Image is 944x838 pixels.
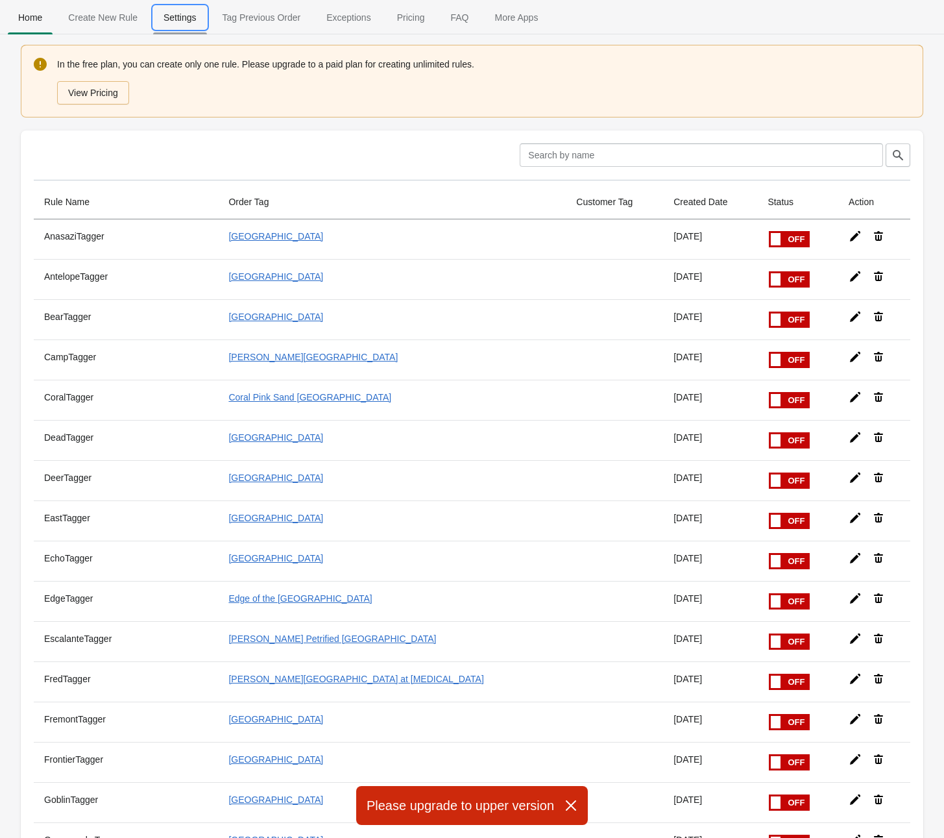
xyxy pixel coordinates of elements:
th: Created Date [663,185,757,219]
a: [GEOGRAPHIC_DATA] [228,714,323,724]
td: [DATE] [663,742,757,782]
td: [DATE] [663,420,757,460]
td: [DATE] [663,219,757,259]
span: Pricing [387,6,435,29]
td: [DATE] [663,259,757,299]
input: Search by name [520,143,883,167]
th: FremontTagger [34,702,218,742]
button: View Pricing [57,81,129,105]
a: Coral Pink Sand [GEOGRAPHIC_DATA] [228,392,391,402]
a: [GEOGRAPHIC_DATA] [228,231,323,241]
td: [DATE] [663,500,757,541]
span: Home [8,6,53,29]
th: EchoTagger [34,541,218,581]
button: Settings [151,1,210,34]
a: [GEOGRAPHIC_DATA] [228,754,323,765]
span: Create New Rule [58,6,148,29]
th: Customer Tag [566,185,663,219]
td: [DATE] [663,702,757,742]
th: AnasaziTagger [34,219,218,259]
a: [GEOGRAPHIC_DATA] [228,795,323,805]
th: GoblinTagger [34,782,218,822]
td: [DATE] [663,782,757,822]
td: [DATE] [663,339,757,380]
td: [DATE] [663,581,757,621]
a: [GEOGRAPHIC_DATA] [228,312,323,322]
td: [DATE] [663,661,757,702]
th: FrontierTagger [34,742,218,782]
button: Home [5,1,55,34]
th: Rule Name [34,185,218,219]
span: Settings [153,6,207,29]
span: FAQ [440,6,479,29]
th: Status [757,185,838,219]
span: Exceptions [316,6,381,29]
th: EastTagger [34,500,218,541]
a: [PERSON_NAME][GEOGRAPHIC_DATA] at [MEDICAL_DATA] [228,674,483,684]
th: DeadTagger [34,420,218,460]
th: FredTagger [34,661,218,702]
td: [DATE] [663,541,757,581]
div: Please upgrade to upper version [356,786,588,825]
td: [DATE] [663,299,757,339]
a: [GEOGRAPHIC_DATA] [228,513,323,523]
div: In the free plan, you can create only one rule. Please upgrade to a paid plan for creating unlimi... [57,56,910,106]
button: Create_New_Rule [55,1,151,34]
a: [PERSON_NAME][GEOGRAPHIC_DATA] [228,352,398,362]
td: [DATE] [663,621,757,661]
th: DeerTagger [34,460,218,500]
th: Order Tag [218,185,566,219]
a: [GEOGRAPHIC_DATA] [228,473,323,483]
td: [DATE] [663,380,757,420]
a: [PERSON_NAME] Petrified [GEOGRAPHIC_DATA] [228,634,436,644]
th: AntelopeTagger [34,259,218,299]
span: More Apps [484,6,548,29]
td: [DATE] [663,460,757,500]
th: Action [838,185,910,219]
th: CoralTagger [34,380,218,420]
th: EdgeTagger [34,581,218,621]
a: [GEOGRAPHIC_DATA] [228,432,323,443]
th: CampTagger [34,339,218,380]
th: BearTagger [34,299,218,339]
a: [GEOGRAPHIC_DATA] [228,271,323,282]
th: EscalanteTagger [34,621,218,661]
a: [GEOGRAPHIC_DATA] [228,553,323,563]
a: Edge of the [GEOGRAPHIC_DATA] [228,593,372,604]
span: Tag Previous Order [212,6,311,29]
